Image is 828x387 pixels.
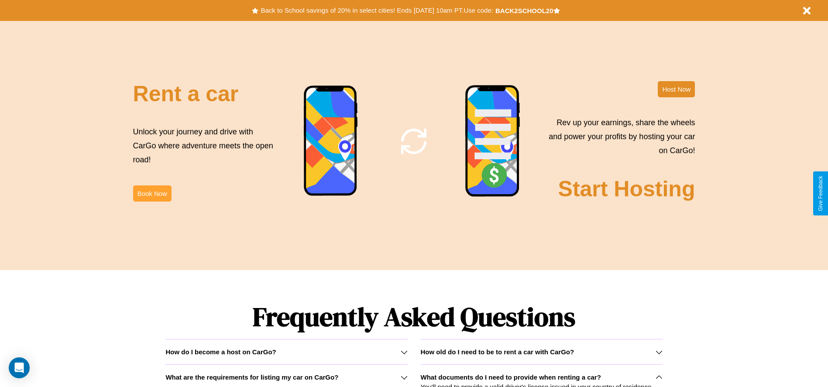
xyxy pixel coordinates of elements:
[421,348,574,356] h3: How old do I need to be to rent a car with CarGo?
[303,85,358,197] img: phone
[558,176,695,202] h2: Start Hosting
[133,185,172,202] button: Book Now
[421,373,601,381] h3: What documents do I need to provide when renting a car?
[133,81,239,106] h2: Rent a car
[543,116,695,158] p: Rev up your earnings, share the wheels and power your profits by hosting your car on CarGo!
[658,81,695,97] button: Host Now
[465,85,521,198] img: phone
[258,4,495,17] button: Back to School savings of 20% in select cities! Ends [DATE] 10am PT.Use code:
[165,348,276,356] h3: How do I become a host on CarGo?
[133,125,276,167] p: Unlock your journey and drive with CarGo where adventure meets the open road!
[165,295,662,339] h1: Frequently Asked Questions
[9,357,30,378] div: Open Intercom Messenger
[165,373,338,381] h3: What are the requirements for listing my car on CarGo?
[495,7,553,14] b: BACK2SCHOOL20
[818,176,824,211] div: Give Feedback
